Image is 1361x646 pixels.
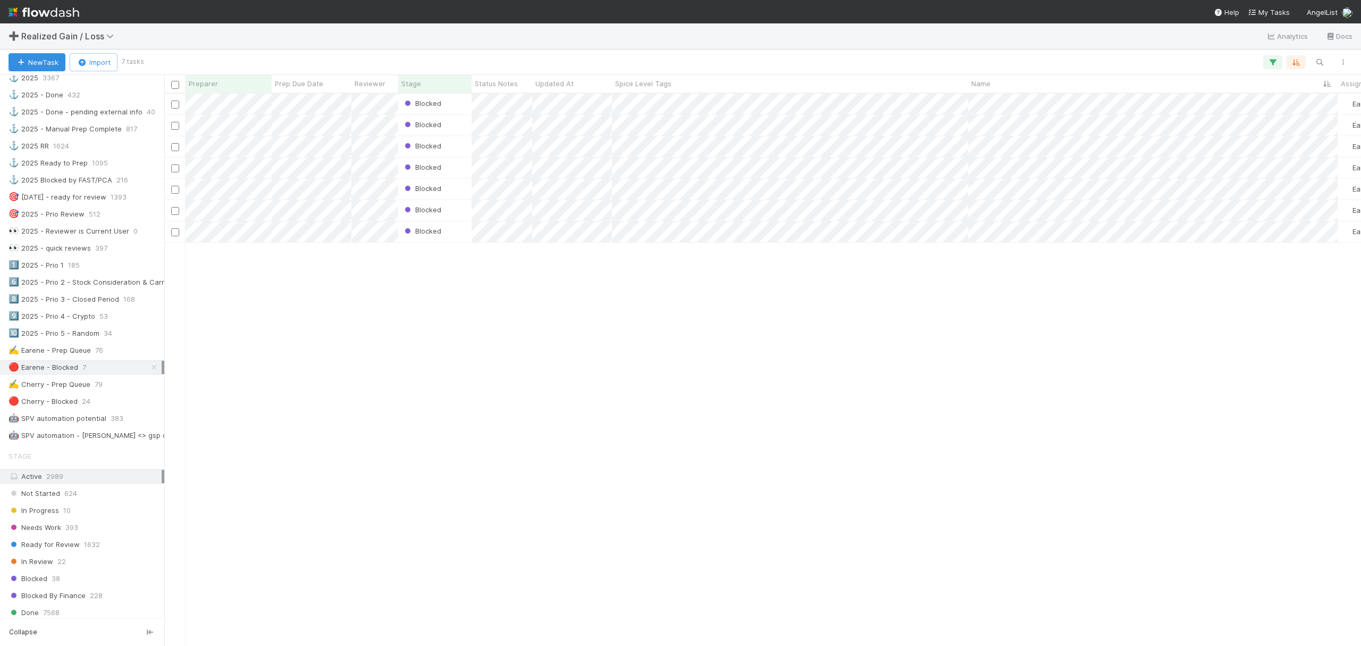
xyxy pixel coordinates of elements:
span: 216 [116,173,128,187]
span: 817 [126,122,137,136]
span: 2989 [46,472,63,481]
a: My Tasks [1248,7,1290,18]
span: Status Notes [475,78,518,89]
button: NewTask [9,53,65,71]
div: Blocked [402,98,441,109]
input: Toggle Row Selected [171,164,179,172]
span: Prep Due Date [275,78,323,89]
span: Stage [9,445,31,467]
div: Blocked [402,140,441,151]
div: Blocked [402,162,441,172]
span: 🔟 [9,328,19,337]
span: 8️⃣ [9,294,19,303]
span: 🔴 [9,396,19,405]
span: Blocked [402,142,441,150]
span: ⚓ [9,90,19,99]
span: 6️⃣ [9,277,19,286]
div: Blocked [402,119,441,130]
span: 1️⃣ [9,260,19,269]
small: 7 tasks [122,57,144,67]
span: Ready for Review [9,538,80,551]
span: 👀 [9,243,19,252]
span: 38 [52,572,60,585]
span: Stage [401,78,421,89]
span: Needs Work [9,521,61,534]
span: ✍️ [9,379,19,388]
img: logo-inverted-e16ddd16eac7371096b0.svg [9,3,79,21]
input: Toggle Row Selected [171,228,179,236]
span: ⚓ [9,73,19,82]
div: Cherry - Blocked [9,395,78,408]
span: Blocked [402,184,441,193]
img: avatar_bc42736a-3f00-4d10-a11d-d22e63cdc729.png [1342,100,1351,108]
span: 34 [104,327,112,340]
span: Blocked By Finance [9,589,86,602]
div: Active [9,470,162,483]
span: Blocked [402,99,441,107]
input: Toggle Row Selected [171,186,179,194]
img: avatar_bc42736a-3f00-4d10-a11d-d22e63cdc729.png [1342,163,1351,172]
div: 2025 - Prio 1 [9,259,64,272]
span: My Tasks [1248,8,1290,16]
div: SPV automation - [PERSON_NAME] <> gsp cash [9,429,179,442]
img: avatar_bc42736a-3f00-4d10-a11d-d22e63cdc729.png [1342,142,1351,151]
span: Name [971,78,990,89]
span: 3367 [43,71,59,85]
span: ✍️ [9,345,19,354]
img: avatar_bc42736a-3f00-4d10-a11d-d22e63cdc729.png [1342,206,1351,214]
span: 🔴 [9,362,19,371]
span: 1632 [84,538,100,551]
img: avatar_bc42736a-3f00-4d10-a11d-d22e63cdc729.png [1342,227,1351,236]
span: 7568 [43,606,60,619]
span: 168 [123,293,135,306]
div: 2025 Blocked by FAST/PCA [9,173,112,187]
div: Earene - Blocked [9,361,78,374]
div: 2025 - Reviewer is Current User [9,225,129,238]
span: ⚓ [9,107,19,116]
div: 2025 - Prio 3 - Closed Period [9,293,119,306]
span: 24 [82,395,90,408]
div: 2025 - Done [9,88,63,102]
span: Blocked [402,163,441,171]
span: ⚓ [9,158,19,167]
span: 228 [90,589,103,602]
span: In Progress [9,504,59,517]
input: Toggle Row Selected [171,122,179,130]
span: 0 [133,225,138,238]
span: 22 [57,555,66,568]
span: 🤖 [9,413,19,423]
div: 2025 - Prio 2 - Stock Consideration & Carry Over Basis [9,276,206,289]
span: ➕ [9,31,19,40]
img: avatar_bc42736a-3f00-4d10-a11d-d22e63cdc729.png [1342,185,1351,193]
div: [DATE] - ready for review [9,191,106,204]
span: ⚓ [9,175,19,184]
div: 2025 - Manual Prep Complete [9,122,122,136]
div: 2025 - Prio 5 - Random [9,327,99,340]
span: Preparer [189,78,218,89]
span: 👀 [9,226,19,235]
span: 624 [64,487,77,500]
div: Help [1214,7,1239,18]
span: Collapse [9,627,37,637]
span: Blocked [9,572,47,585]
span: 393 [65,521,78,534]
div: Cherry - Prep Queue [9,378,90,391]
span: 🤖 [9,430,19,440]
span: 397 [95,242,107,255]
div: 2025 - Done - pending external info [9,105,142,119]
div: 2025 Ready to Prep [9,156,88,170]
input: Toggle Row Selected [171,207,179,215]
span: 76 [95,344,103,357]
div: 2025 - quick reviews [9,242,91,255]
input: Toggle Row Selected [171,101,179,109]
span: Spice Level Tags [615,78,671,89]
span: 512 [89,208,100,221]
span: 1624 [53,139,69,153]
span: Blocked [402,120,441,129]
span: AngelList [1307,8,1338,16]
span: 9️⃣ [9,311,19,320]
img: avatar_bc42736a-3f00-4d10-a11d-d22e63cdc729.png [1342,7,1352,18]
div: Blocked [402,204,441,215]
a: Docs [1325,30,1352,43]
input: Toggle Row Selected [171,143,179,151]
